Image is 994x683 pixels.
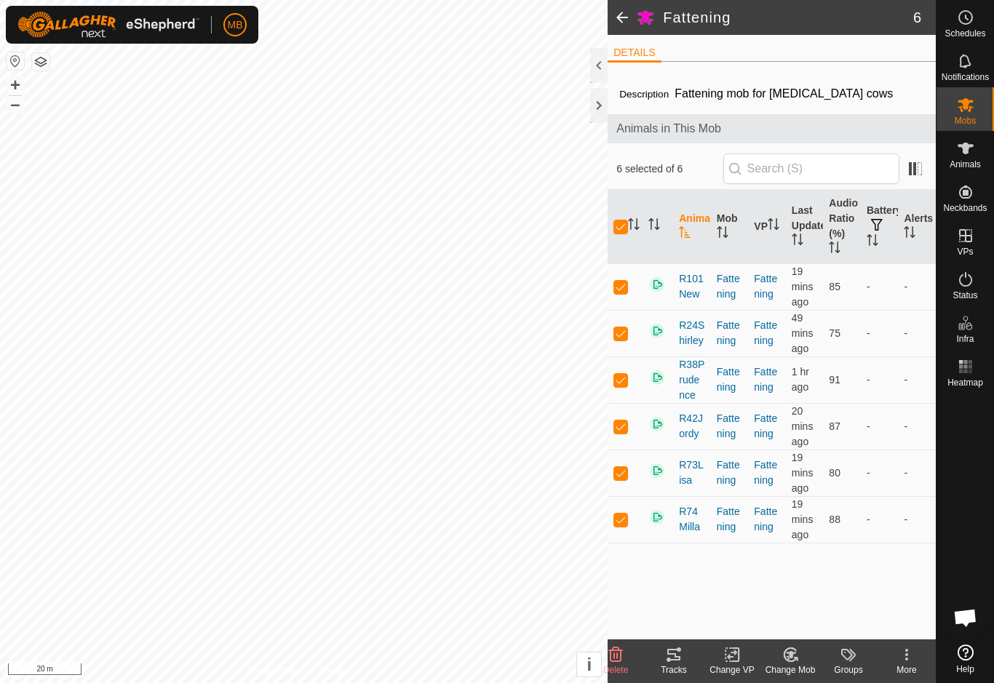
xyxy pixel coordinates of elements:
[937,639,994,679] a: Help
[955,116,976,125] span: Mobs
[829,244,840,255] p-sorticon: Activate to sort
[318,664,361,677] a: Contact Us
[878,663,936,676] div: More
[648,508,666,526] img: returning on
[861,496,899,543] td: -
[754,366,777,393] a: Fattening
[792,498,814,540] span: 12 Oct 2025 at 10:03 pm
[648,322,666,340] img: returning on
[950,160,981,169] span: Animals
[898,450,936,496] td: -
[754,506,777,532] a: Fattening
[577,652,601,676] button: i
[679,318,705,348] span: R24Shirley
[679,271,705,302] span: R101New
[679,228,691,240] p-sorticon: Activate to sort
[904,228,915,240] p-sorticon: Activate to sort
[648,415,666,433] img: returning on
[717,458,743,488] div: Fattening
[898,310,936,356] td: -
[679,458,705,488] span: R73Lisa
[823,190,861,264] th: Audio Ratio (%)
[829,514,840,525] span: 88
[679,411,705,442] span: R42Jordy
[748,190,786,264] th: VP
[898,356,936,403] td: -
[945,29,985,38] span: Schedules
[898,496,936,543] td: -
[717,411,743,442] div: Fattening
[754,412,777,439] a: Fattening
[819,663,878,676] div: Groups
[7,95,24,113] button: –
[898,263,936,310] td: -
[829,281,840,292] span: 85
[754,273,777,300] a: Fattening
[944,596,987,639] div: Open chat
[792,312,814,354] span: 12 Oct 2025 at 9:33 pm
[829,327,840,339] span: 75
[829,420,840,432] span: 87
[717,318,743,348] div: Fattening
[703,663,761,676] div: Change VP
[628,220,640,232] p-sorticon: Activate to sort
[679,504,705,535] span: R74Milla
[829,374,840,386] span: 91
[648,220,660,232] p-sorticon: Activate to sort
[648,462,666,479] img: returning on
[953,291,977,300] span: Status
[717,271,743,302] div: Fattening
[228,17,243,33] span: MB
[947,378,983,387] span: Heatmap
[861,450,899,496] td: -
[648,369,666,386] img: returning on
[792,405,814,447] span: 12 Oct 2025 at 10:02 pm
[829,467,840,479] span: 80
[943,204,987,212] span: Neckbands
[7,76,24,94] button: +
[673,190,711,264] th: Animal
[861,263,899,310] td: -
[616,161,723,177] span: 6 selected of 6
[942,73,989,81] span: Notifications
[619,89,669,100] label: Description
[768,220,779,232] p-sorticon: Activate to sort
[956,665,974,674] span: Help
[616,120,927,137] span: Animals in This Mob
[711,190,749,264] th: Mob
[786,190,824,264] th: Last Updated
[913,7,921,28] span: 6
[861,356,899,403] td: -
[861,403,899,450] td: -
[717,504,743,535] div: Fattening
[957,247,973,256] span: VPs
[669,81,899,105] span: Fattening mob for [MEDICAL_DATA] cows
[247,664,301,677] a: Privacy Policy
[648,276,666,293] img: returning on
[754,459,777,486] a: Fattening
[861,310,899,356] td: -
[717,364,743,395] div: Fattening
[898,403,936,450] td: -
[898,190,936,264] th: Alerts
[792,366,809,393] span: 12 Oct 2025 at 9:03 pm
[754,319,777,346] a: Fattening
[861,190,899,264] th: Battery
[645,663,703,676] div: Tracks
[723,153,899,184] input: Search (S)
[792,452,814,494] span: 12 Oct 2025 at 10:03 pm
[956,335,974,343] span: Infra
[867,236,878,248] p-sorticon: Activate to sort
[608,45,661,63] li: DETAILS
[717,228,728,240] p-sorticon: Activate to sort
[792,265,814,308] span: 12 Oct 2025 at 10:03 pm
[17,12,199,38] img: Gallagher Logo
[7,52,24,70] button: Reset Map
[663,9,913,26] h2: Fattening
[792,236,803,247] p-sorticon: Activate to sort
[761,663,819,676] div: Change Mob
[587,655,592,674] span: i
[679,357,705,403] span: R38Prudence
[32,53,49,71] button: Map Layers
[603,665,629,675] span: Delete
